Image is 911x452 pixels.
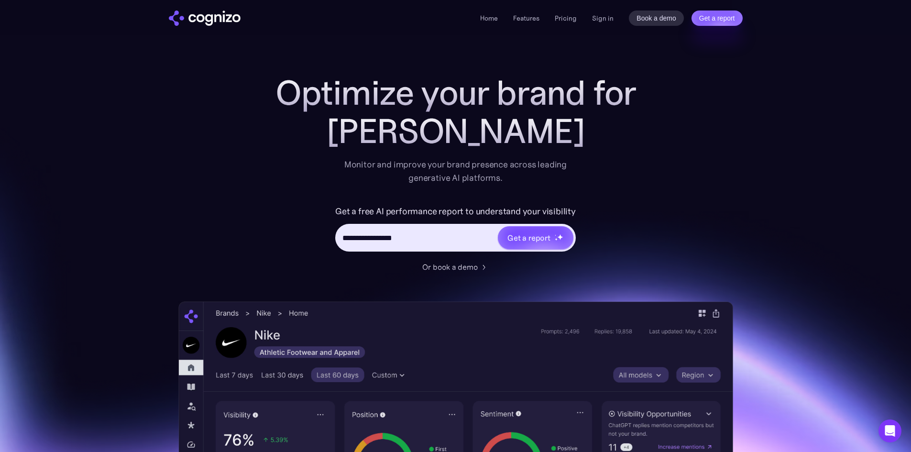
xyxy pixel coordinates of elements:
[555,234,556,236] img: star
[629,11,684,26] a: Book a demo
[480,14,498,22] a: Home
[264,112,647,150] div: [PERSON_NAME]
[422,261,489,273] a: Or book a demo
[497,225,574,250] a: Get a reportstarstarstar
[335,204,576,219] label: Get a free AI performance report to understand your visibility
[169,11,241,26] a: home
[338,158,573,185] div: Monitor and improve your brand presence across leading generative AI platforms.
[555,238,558,241] img: star
[513,14,539,22] a: Features
[555,14,577,22] a: Pricing
[169,11,241,26] img: cognizo logo
[507,232,550,243] div: Get a report
[335,204,576,256] form: Hero URL Input Form
[691,11,743,26] a: Get a report
[422,261,478,273] div: Or book a demo
[557,234,563,240] img: star
[264,74,647,112] h1: Optimize your brand for
[592,12,614,24] a: Sign in
[878,419,901,442] div: Open Intercom Messenger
